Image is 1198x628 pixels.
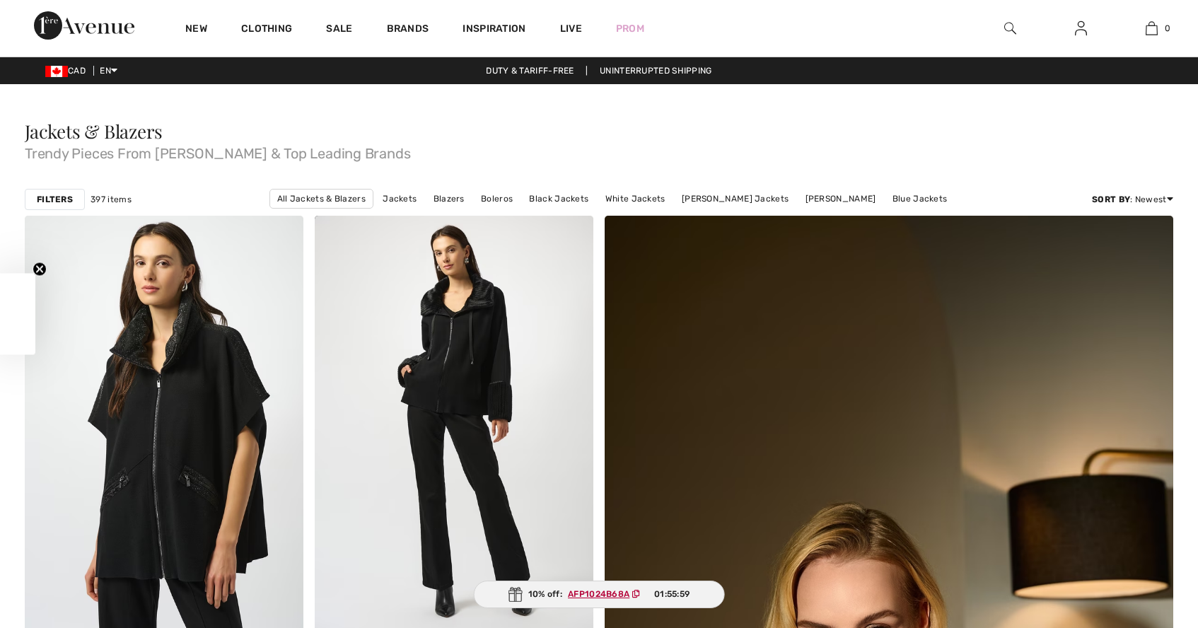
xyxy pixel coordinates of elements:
a: Boleros [474,190,520,208]
a: Live [560,21,582,36]
a: All Jackets & Blazers [269,189,373,209]
img: My Bag [1146,20,1158,37]
a: Prom [616,21,644,36]
img: Canadian Dollar [45,66,68,77]
img: Gift.svg [508,587,523,602]
span: Jackets & Blazers [25,119,163,144]
a: Blazers [426,190,472,208]
a: Jackets [376,190,424,208]
img: search the website [1004,20,1016,37]
img: 1ère Avenue [34,11,134,40]
a: New [185,23,207,37]
span: 01:55:59 [654,588,690,600]
a: Sale [326,23,352,37]
button: Close teaser [33,262,47,277]
span: EN [100,66,117,76]
span: Trendy Pieces From [PERSON_NAME] & Top Leading Brands [25,141,1173,161]
img: My Info [1075,20,1087,37]
span: CAD [45,66,91,76]
a: White Jackets [598,190,673,208]
a: Blue Jackets [885,190,955,208]
span: 397 items [91,193,132,206]
a: Clothing [241,23,292,37]
ins: AFP1024B68A [568,589,629,599]
div: : Newest [1092,193,1173,206]
a: Brands [387,23,429,37]
strong: Sort By [1092,194,1130,204]
a: 0 [1117,20,1186,37]
a: Black Jackets [522,190,595,208]
span: Inspiration [463,23,525,37]
a: [PERSON_NAME] Jackets [675,190,796,208]
span: 0 [1165,22,1170,35]
strong: Filters [37,193,73,206]
a: Sign In [1064,20,1098,37]
div: 10% off: [474,581,725,608]
a: [PERSON_NAME] [798,190,883,208]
